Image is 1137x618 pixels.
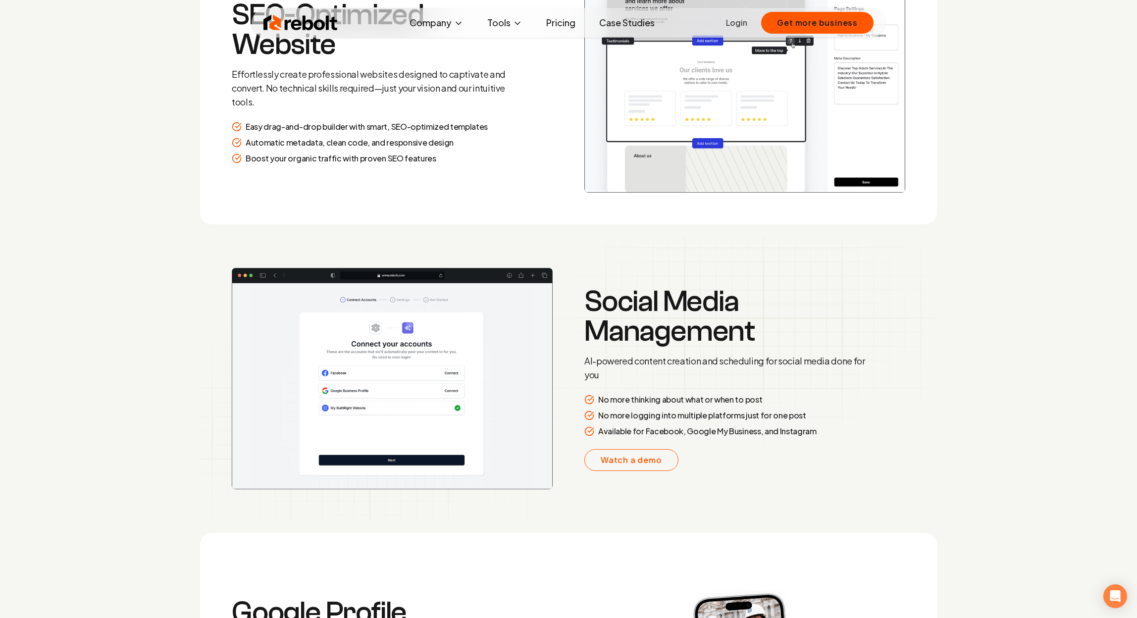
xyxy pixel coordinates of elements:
div: Open Intercom Messenger [1103,584,1127,608]
p: Effortlessly create professional websites designed to captivate and convert. No technical skills ... [232,67,517,109]
img: Product [200,236,937,521]
img: Website Preview [232,268,553,489]
p: No more thinking about what or when to post [598,394,762,406]
p: Available for Facebook, Google My Business, and Instagram [598,425,817,437]
p: Boost your organic traffic with proven SEO features [246,153,436,164]
a: Case Studies [591,13,663,33]
a: Login [726,17,747,29]
p: Easy drag-and-drop builder with smart, SEO-optimized templates [246,121,488,133]
a: Pricing [538,13,583,33]
button: Get more business [761,12,874,34]
a: Watch a demo [584,449,678,471]
button: Company [402,13,471,33]
p: No more logging into multiple platforms just for one post [598,410,806,421]
p: AI-powered content creation and scheduling for social media done for you [584,354,870,382]
button: Tools [479,13,530,33]
p: Automatic metadata, clean code, and responsive design [246,137,454,149]
h3: Social Media Management [584,287,870,346]
img: Rebolt Logo [263,13,338,33]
